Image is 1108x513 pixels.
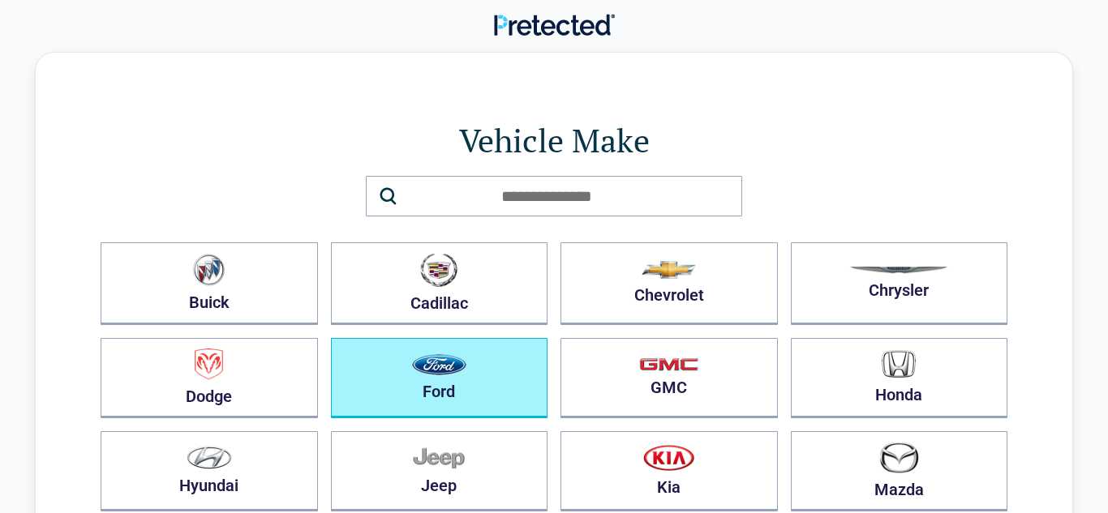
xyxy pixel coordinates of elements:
button: Honda [791,338,1008,418]
button: Chrysler [791,242,1008,325]
button: Hyundai [101,431,318,511]
button: Chevrolet [560,242,778,325]
button: Cadillac [331,242,548,325]
h1: Vehicle Make [101,118,1007,163]
button: GMC [560,338,778,418]
button: Dodge [101,338,318,418]
button: Kia [560,431,778,511]
button: Mazda [791,431,1008,511]
button: Ford [331,338,548,418]
button: Buick [101,242,318,325]
button: Jeep [331,431,548,511]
